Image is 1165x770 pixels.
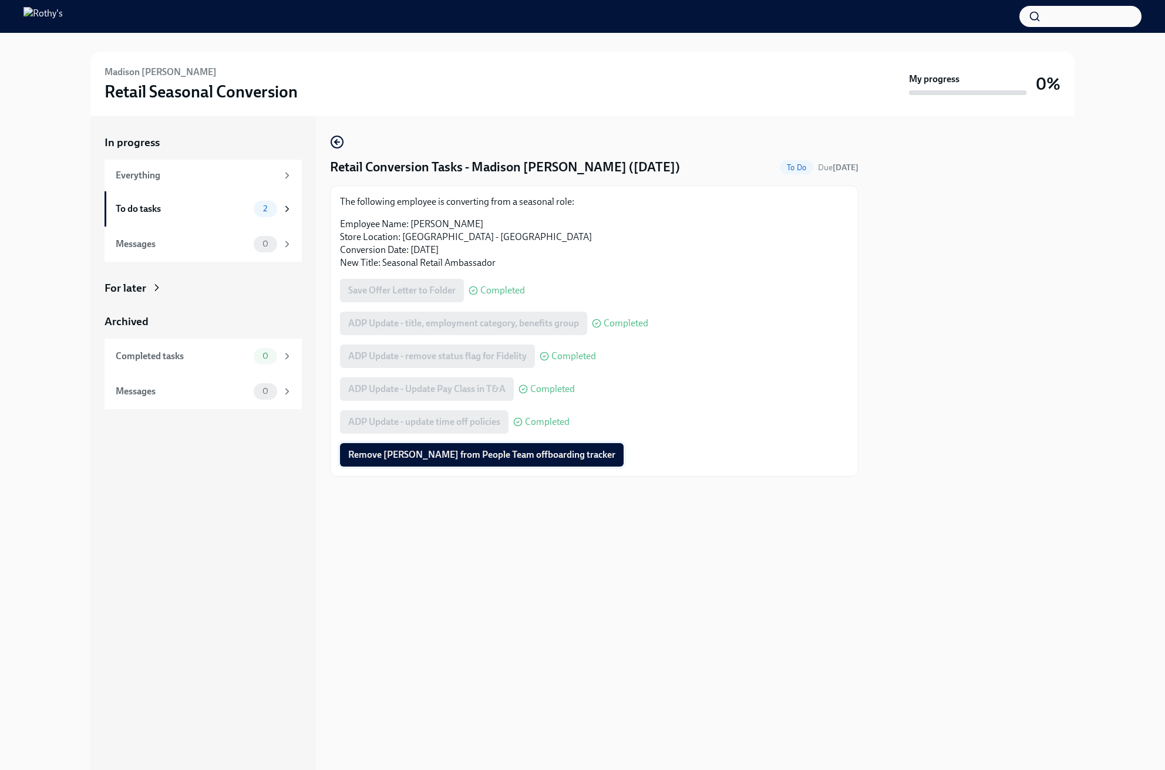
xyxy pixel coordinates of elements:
span: September 8th, 2025 09:00 [818,162,858,173]
span: Completed [530,384,575,394]
span: Completed [551,352,596,361]
img: Rothy's [23,7,63,26]
div: Messages [116,238,249,251]
strong: My progress [909,73,959,86]
a: Archived [105,314,302,329]
span: Completed [480,286,525,295]
span: Completed [604,319,648,328]
div: For later [105,281,146,296]
a: Messages0 [105,374,302,409]
span: Completed [525,417,570,427]
a: To do tasks2 [105,191,302,227]
button: Remove [PERSON_NAME] from People Team offboarding tracker [340,443,624,467]
a: For later [105,281,302,296]
div: Completed tasks [116,350,249,363]
strong: [DATE] [833,163,858,173]
p: Employee Name: [PERSON_NAME] Store Location: [GEOGRAPHIC_DATA] - [GEOGRAPHIC_DATA] Conversion Dat... [340,218,849,269]
h4: Retail Conversion Tasks - Madison [PERSON_NAME] ([DATE]) [330,158,680,176]
span: Remove [PERSON_NAME] from People Team offboarding tracker [348,449,615,461]
span: Due [818,163,858,173]
div: Messages [116,385,249,398]
span: To Do [780,163,813,172]
span: 2 [256,204,274,213]
a: Everything [105,160,302,191]
span: 0 [255,387,275,396]
h3: Retail Seasonal Conversion [105,81,298,102]
div: Everything [116,169,277,182]
h6: Madison [PERSON_NAME] [105,66,217,79]
h3: 0% [1036,73,1060,94]
a: Completed tasks0 [105,339,302,374]
a: In progress [105,135,302,150]
p: The following employee is converting from a seasonal role: [340,195,849,208]
div: To do tasks [116,202,249,215]
span: 0 [255,352,275,360]
span: 0 [255,239,275,248]
a: Messages0 [105,227,302,262]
